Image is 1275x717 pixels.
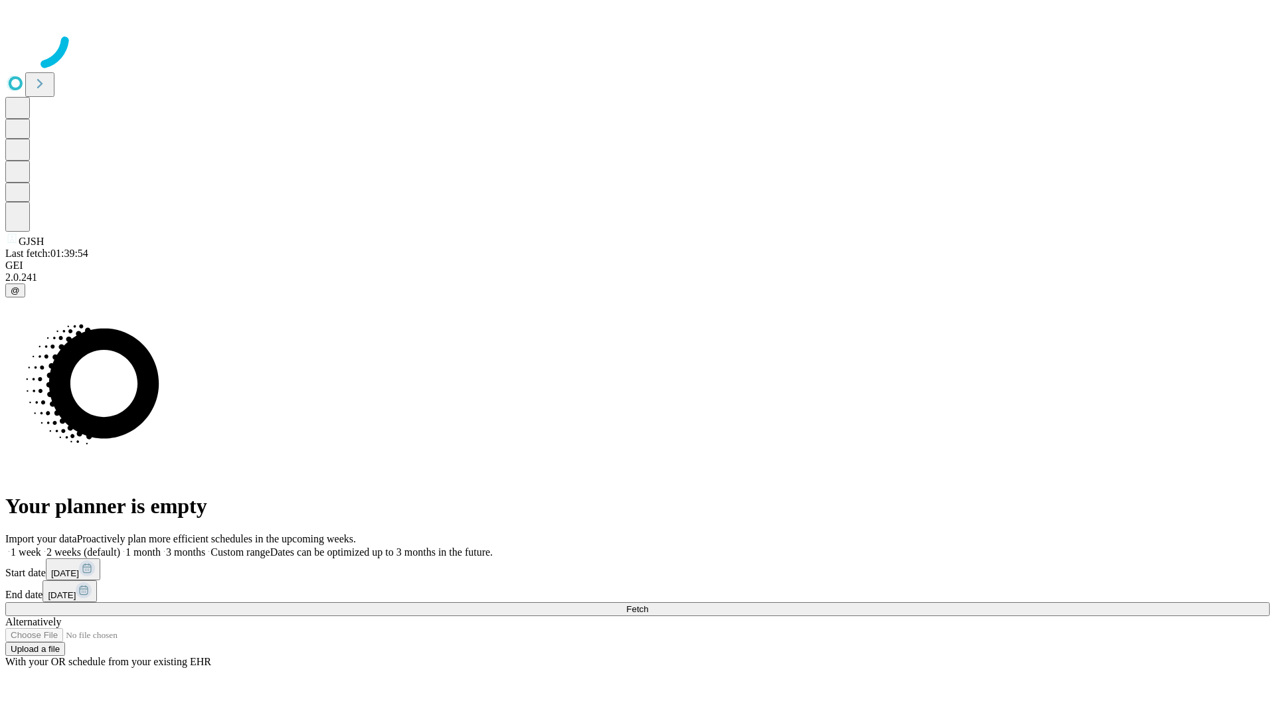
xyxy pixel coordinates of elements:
[5,533,77,544] span: Import your data
[211,546,270,558] span: Custom range
[48,590,76,600] span: [DATE]
[270,546,493,558] span: Dates can be optimized up to 3 months in the future.
[11,285,20,295] span: @
[46,546,120,558] span: 2 weeks (default)
[5,580,1270,602] div: End date
[5,558,1270,580] div: Start date
[166,546,205,558] span: 3 months
[5,616,61,627] span: Alternatively
[77,533,356,544] span: Proactively plan more efficient schedules in the upcoming weeks.
[5,248,88,259] span: Last fetch: 01:39:54
[11,546,41,558] span: 1 week
[19,236,44,247] span: GJSH
[46,558,100,580] button: [DATE]
[42,580,97,602] button: [DATE]
[5,642,65,656] button: Upload a file
[126,546,161,558] span: 1 month
[5,494,1270,518] h1: Your planner is empty
[5,656,211,667] span: With your OR schedule from your existing EHR
[51,568,79,578] span: [DATE]
[5,260,1270,272] div: GEI
[5,283,25,297] button: @
[626,604,648,614] span: Fetch
[5,272,1270,283] div: 2.0.241
[5,602,1270,616] button: Fetch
